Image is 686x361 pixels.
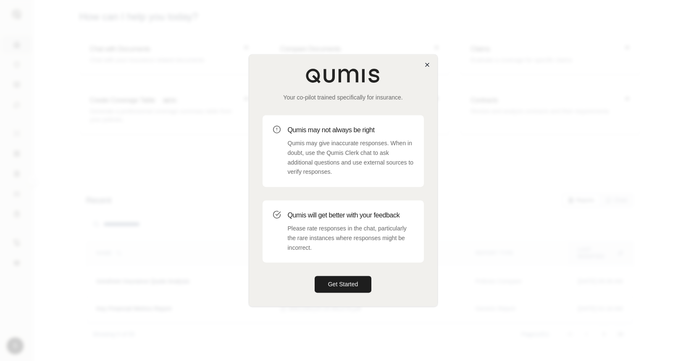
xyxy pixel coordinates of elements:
h3: Qumis will get better with your feedback [288,210,414,220]
button: Get Started [315,276,372,293]
p: Please rate responses in the chat, particularly the rare instances where responses might be incor... [288,224,414,252]
p: Qumis may give inaccurate responses. When in doubt, use the Qumis Clerk chat to ask additional qu... [288,139,414,177]
h3: Qumis may not always be right [288,125,414,135]
p: Your co-pilot trained specifically for insurance. [263,93,424,102]
img: Qumis Logo [305,68,381,83]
